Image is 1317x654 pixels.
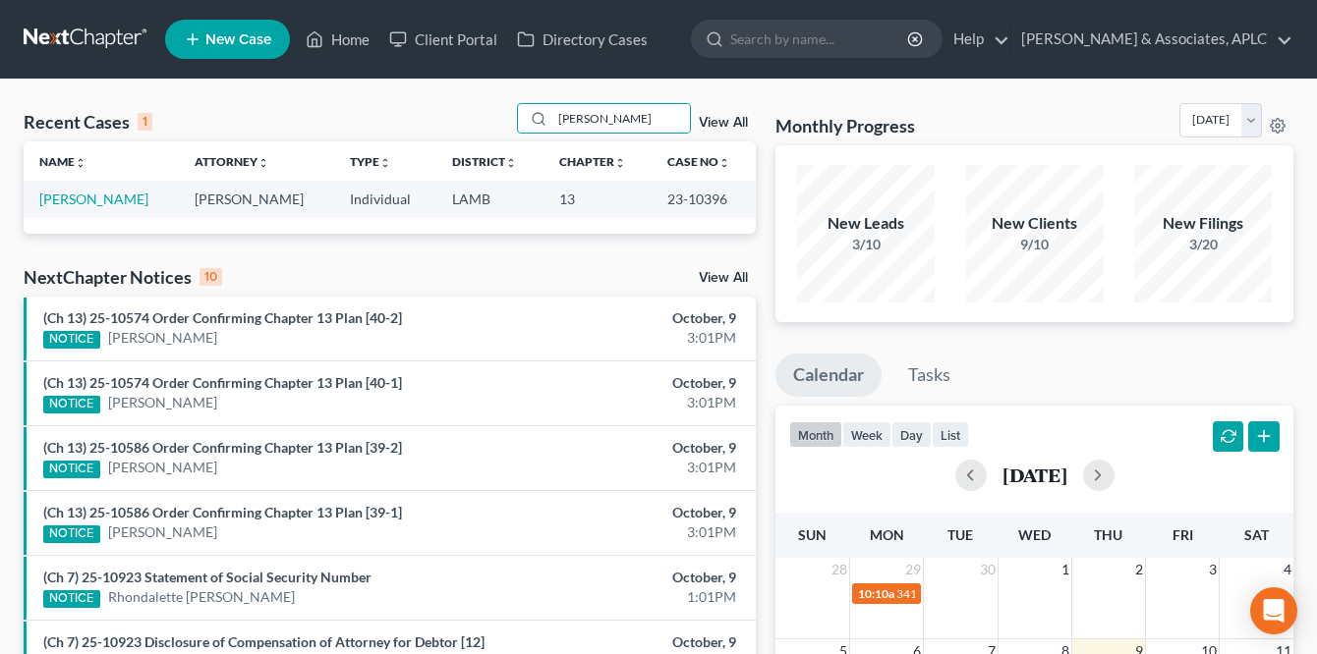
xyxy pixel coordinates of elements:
span: 10:10a [858,586,894,601]
a: Districtunfold_more [452,154,517,169]
a: (Ch 13) 25-10586 Order Confirming Chapter 13 Plan [39-2] [43,439,402,456]
i: unfold_more [75,157,86,169]
div: 3:01PM [519,522,737,542]
a: Case Nounfold_more [667,154,730,169]
span: Wed [1018,526,1051,543]
a: View All [699,271,748,285]
a: [PERSON_NAME] [108,458,217,477]
span: Thu [1094,526,1122,543]
span: 28 [830,558,849,581]
div: October, 9 [519,632,737,652]
a: Typeunfold_more [350,154,391,169]
div: New Clients [966,212,1104,235]
a: [PERSON_NAME] & Associates, APLC [1011,22,1292,57]
i: unfold_more [258,157,269,169]
div: New Filings [1134,212,1272,235]
a: (Ch 7) 25-10923 Statement of Social Security Number [43,569,372,585]
div: NOTICE [43,525,100,543]
a: [PERSON_NAME] [108,393,217,412]
a: Rhondalette [PERSON_NAME] [108,587,295,607]
a: (Ch 13) 25-10586 Order Confirming Chapter 13 Plan [39-1] [43,504,402,520]
h2: [DATE] [1002,464,1067,485]
a: Chapterunfold_more [559,154,626,169]
button: day [891,421,932,448]
td: Individual [334,181,436,217]
div: 3:01PM [519,328,737,348]
div: October, 9 [519,568,737,587]
div: October, 9 [519,438,737,458]
div: 3/10 [797,235,935,254]
button: month [789,421,842,448]
i: unfold_more [718,157,730,169]
td: LAMB [436,181,543,217]
div: October, 9 [519,308,737,328]
div: NOTICE [43,396,100,413]
a: Client Portal [379,22,507,57]
a: (Ch 13) 25-10574 Order Confirming Chapter 13 Plan [40-1] [43,374,402,391]
a: (Ch 7) 25-10923 Disclosure of Compensation of Attorney for Debtor [12] [43,633,485,650]
span: 1 [1059,558,1071,581]
button: week [842,421,891,448]
a: Calendar [775,354,882,397]
span: Sat [1244,526,1269,543]
h3: Monthly Progress [775,114,915,137]
div: Recent Cases [24,110,152,134]
span: 2 [1133,558,1145,581]
button: list [932,421,969,448]
td: [PERSON_NAME] [179,181,334,217]
div: NOTICE [43,590,100,608]
a: Attorneyunfold_more [195,154,269,169]
div: New Leads [797,212,935,235]
div: October, 9 [519,373,737,393]
td: 13 [544,181,653,217]
a: Tasks [890,354,968,397]
div: 10 [200,268,222,286]
input: Search by name... [552,104,690,133]
i: unfold_more [505,157,517,169]
a: [PERSON_NAME] [108,328,217,348]
div: 3:01PM [519,458,737,477]
span: 3 [1207,558,1219,581]
div: NOTICE [43,331,100,349]
span: 30 [978,558,998,581]
div: October, 9 [519,503,737,522]
div: Open Intercom Messenger [1250,587,1297,634]
span: New Case [205,32,271,47]
div: NOTICE [43,461,100,478]
span: Sun [798,526,827,543]
i: unfold_more [379,157,391,169]
span: Mon [870,526,904,543]
div: 9/10 [966,235,1104,254]
a: (Ch 13) 25-10574 Order Confirming Chapter 13 Plan [40-2] [43,309,402,326]
div: 3:01PM [519,393,737,412]
a: Directory Cases [507,22,658,57]
td: 23-10396 [652,181,756,217]
a: Home [296,22,379,57]
a: [PERSON_NAME] [108,522,217,542]
input: Search by name... [730,21,910,57]
span: 4 [1282,558,1293,581]
span: Tue [947,526,973,543]
div: NextChapter Notices [24,265,222,289]
div: 3/20 [1134,235,1272,254]
a: Help [944,22,1009,57]
i: unfold_more [614,157,626,169]
div: 1 [138,113,152,131]
a: [PERSON_NAME] [39,191,148,207]
a: View All [699,116,748,130]
a: Nameunfold_more [39,154,86,169]
span: 341(a) meeting for [PERSON_NAME] [896,586,1086,601]
div: 1:01PM [519,587,737,607]
span: 29 [903,558,923,581]
span: Fri [1173,526,1193,543]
